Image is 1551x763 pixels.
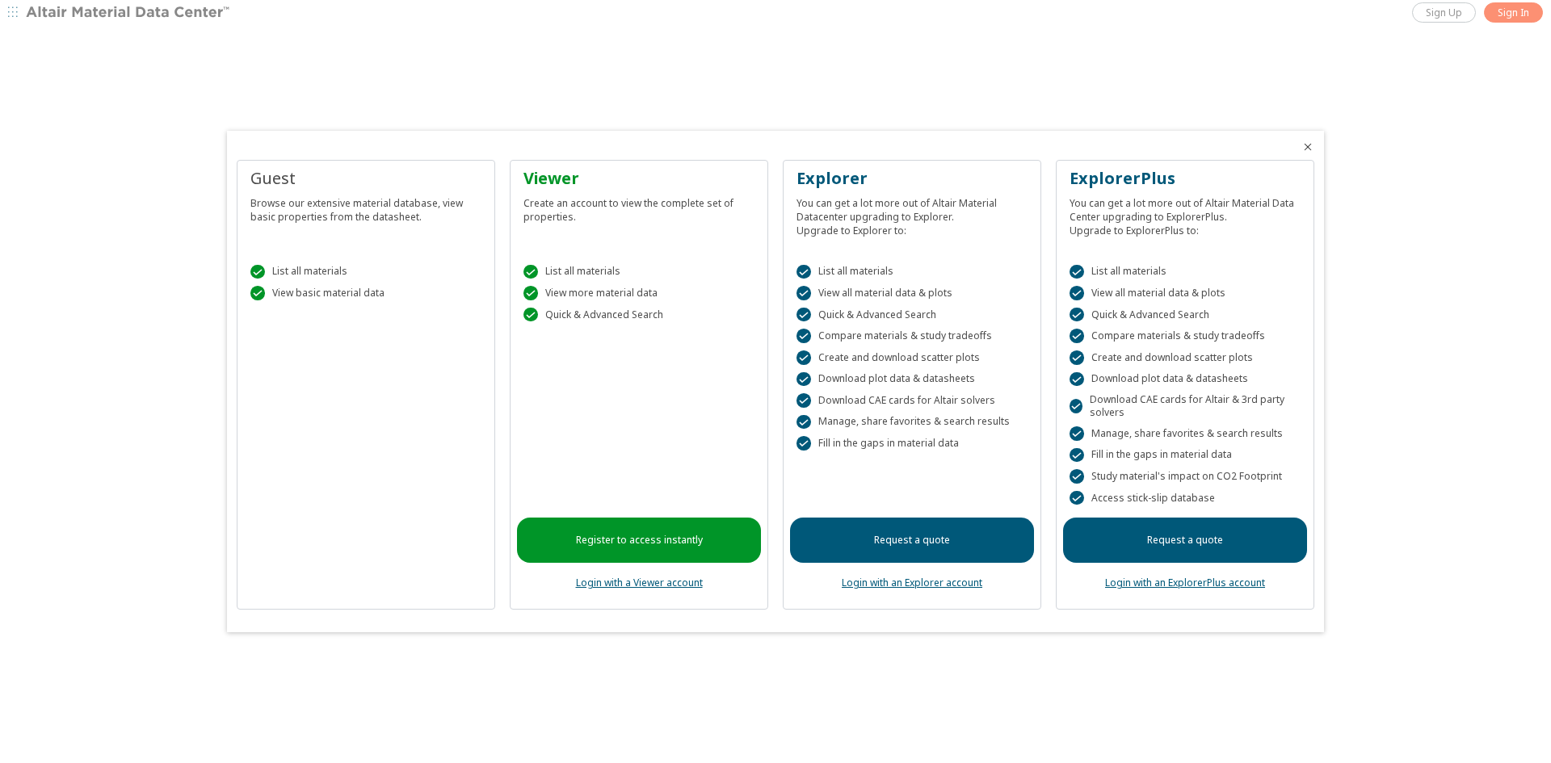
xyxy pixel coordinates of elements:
div:  [797,393,811,408]
div: List all materials [523,265,754,279]
div: Create and download scatter plots [1070,350,1301,365]
div: Quick & Advanced Search [797,308,1028,322]
div: Compare materials & study tradeoffs [797,329,1028,343]
a: Request a quote [1063,518,1307,563]
div: You can get a lot more out of Altair Material Data Center upgrading to ExplorerPlus. Upgrade to E... [1070,190,1301,237]
div:  [797,286,811,300]
div: ExplorerPlus [1070,167,1301,190]
div:  [250,265,265,279]
div: Quick & Advanced Search [1070,308,1301,322]
div: Quick & Advanced Search [523,308,754,322]
a: Login with a Viewer account [576,576,703,589]
div:  [523,308,538,322]
a: Request a quote [790,518,1034,563]
div: Viewer [523,167,754,190]
div: Fill in the gaps in material data [797,436,1028,451]
div:  [1070,286,1084,300]
div: Access stick-slip database [1070,491,1301,505]
div: Create an account to view the complete set of properties. [523,190,754,224]
div: View basic material data [250,286,481,300]
div: Manage, share favorites & search results [1070,426,1301,441]
div: View all material data & plots [797,286,1028,300]
div: Explorer [797,167,1028,190]
div: Create and download scatter plots [797,350,1028,365]
div: Guest [250,167,481,190]
div:  [523,286,538,300]
div:  [1070,448,1084,463]
div: View more material data [523,286,754,300]
div:  [1070,491,1084,505]
div: List all materials [250,265,481,279]
div:  [250,286,265,300]
div:  [797,436,811,451]
div:  [1070,308,1084,322]
div: Study material's impact on CO2 Footprint [1070,469,1301,484]
div:  [1070,426,1084,441]
div: Download plot data & datasheets [797,372,1028,387]
div:  [797,265,811,279]
div:  [797,415,811,430]
div:  [797,372,811,387]
div: List all materials [1070,265,1301,279]
div: Download plot data & datasheets [1070,372,1301,387]
div: View all material data & plots [1070,286,1301,300]
div: Download CAE cards for Altair & 3rd party solvers [1070,393,1301,419]
div: Download CAE cards for Altair solvers [797,393,1028,408]
div:  [797,350,811,365]
div: Manage, share favorites & search results [797,415,1028,430]
div: Compare materials & study tradeoffs [1070,329,1301,343]
div: Fill in the gaps in material data [1070,448,1301,463]
div:  [1070,399,1082,413]
div:  [1070,469,1084,484]
a: Register to access instantly [517,518,761,563]
a: Login with an ExplorerPlus account [1105,576,1265,589]
div:  [797,308,811,322]
div:  [523,265,538,279]
div:  [1070,350,1084,365]
div: List all materials [797,265,1028,279]
div:  [1070,329,1084,343]
div: You can get a lot more out of Altair Material Datacenter upgrading to Explorer. Upgrade to Explor... [797,190,1028,237]
a: Login with an Explorer account [842,576,982,589]
div:  [1070,265,1084,279]
div: Browse our extensive material database, view basic properties from the datasheet. [250,190,481,224]
div:  [797,329,811,343]
div:  [1070,372,1084,387]
button: Close [1301,140,1314,153]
